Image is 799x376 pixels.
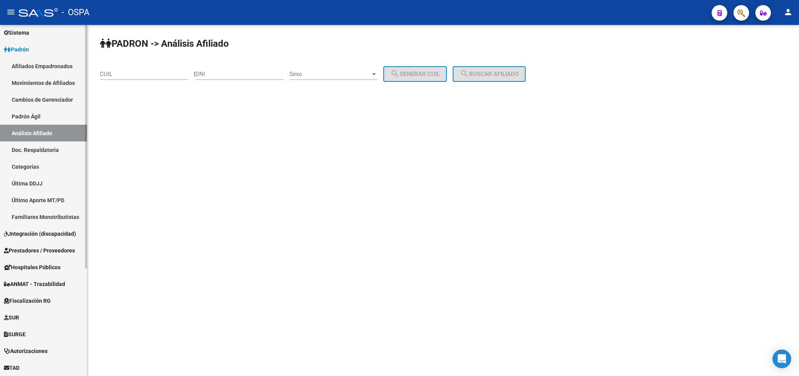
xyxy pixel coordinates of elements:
span: ANMAT - Trazabilidad [4,280,65,288]
button: Buscar afiliado [453,66,526,82]
span: Autorizaciones [4,347,48,355]
span: - OSPA [62,4,89,21]
span: Sistema [4,28,29,37]
div: Open Intercom Messenger [772,350,791,368]
strong: PADRON -> Análisis Afiliado [100,38,229,49]
span: Integración (discapacidad) [4,229,76,238]
span: SUR [4,313,19,322]
span: TAD [4,364,19,372]
mat-icon: person [783,7,793,17]
div: | [194,71,453,78]
span: Sexo [289,71,370,78]
mat-icon: search [460,69,469,78]
mat-icon: menu [6,7,16,17]
span: Padrón [4,45,29,54]
button: Generar CUIL [383,66,447,82]
span: SURGE [4,330,26,339]
span: Fiscalización RG [4,297,51,305]
mat-icon: search [390,69,400,78]
span: Generar CUIL [390,71,440,78]
span: Prestadores / Proveedores [4,246,75,255]
span: Buscar afiliado [460,71,519,78]
span: Hospitales Públicos [4,263,60,272]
